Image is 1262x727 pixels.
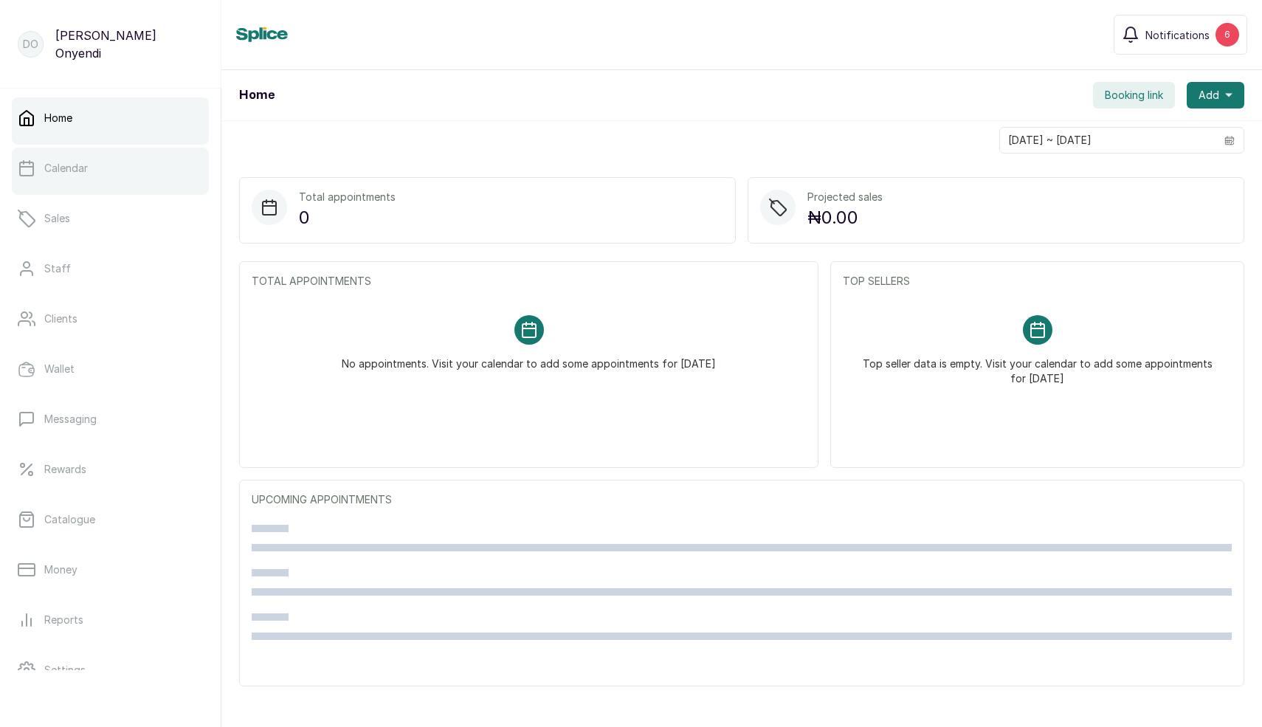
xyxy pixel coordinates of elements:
p: Sales [44,211,70,226]
p: TOP SELLERS [843,274,1232,289]
a: Reports [12,599,209,641]
a: Rewards [12,449,209,490]
p: Total appointments [299,190,396,204]
a: Money [12,549,209,590]
p: Wallet [44,362,75,376]
div: 6 [1216,23,1239,46]
p: Settings [44,663,86,678]
a: Staff [12,248,209,289]
p: Reports [44,613,83,627]
p: Rewards [44,462,86,477]
p: Staff [44,261,71,276]
p: DO [23,37,38,52]
p: Clients [44,311,77,326]
button: Notifications6 [1114,15,1247,55]
p: Messaging [44,412,97,427]
a: Wallet [12,348,209,390]
a: Sales [12,198,209,239]
span: Notifications [1145,27,1210,43]
input: Select date [1000,128,1216,153]
a: Catalogue [12,499,209,540]
p: [PERSON_NAME] Onyendi [55,27,203,62]
p: ₦0.00 [807,204,883,231]
button: Booking link [1093,82,1175,108]
p: Projected sales [807,190,883,204]
p: Calendar [44,161,88,176]
a: Messaging [12,399,209,440]
a: Settings [12,650,209,691]
span: Add [1199,88,1219,103]
p: TOTAL APPOINTMENTS [252,274,806,289]
p: No appointments. Visit your calendar to add some appointments for [DATE] [342,345,716,371]
svg: calendar [1224,135,1235,145]
a: Calendar [12,148,209,189]
p: UPCOMING APPOINTMENTS [252,492,1232,507]
p: Money [44,562,77,577]
h1: Home [239,86,275,104]
p: Home [44,111,72,125]
p: Catalogue [44,512,95,527]
a: Clients [12,298,209,340]
a: Home [12,97,209,139]
button: Add [1187,82,1244,108]
p: Top seller data is empty. Visit your calendar to add some appointments for [DATE] [861,345,1214,386]
p: 0 [299,204,396,231]
span: Booking link [1105,88,1163,103]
